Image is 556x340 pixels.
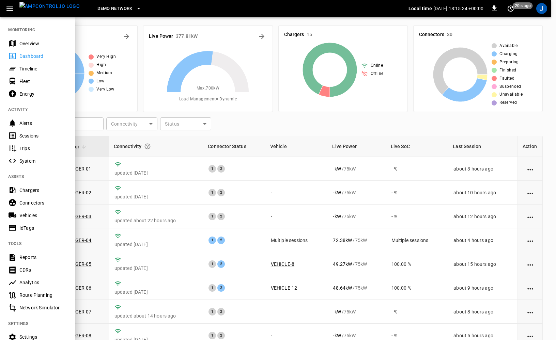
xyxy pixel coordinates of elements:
div: System [19,158,67,164]
div: Sessions [19,132,67,139]
button: set refresh interval [505,3,516,14]
div: Fleet [19,78,67,85]
div: Chargers [19,187,67,194]
div: IdTags [19,225,67,231]
div: Energy [19,91,67,97]
div: profile-icon [536,3,547,14]
p: [DATE] 18:15:34 +00:00 [433,5,483,12]
span: 20 s ago [513,2,533,9]
div: Timeline [19,65,67,72]
div: Alerts [19,120,67,127]
div: Reports [19,254,67,261]
div: Overview [19,40,67,47]
div: Vehicles [19,212,67,219]
div: Trips [19,145,67,152]
div: Network Simulator [19,304,67,311]
div: Route Planning [19,292,67,298]
div: Dashboard [19,53,67,60]
img: ampcontrol.io logo [19,2,80,11]
div: Connectors [19,199,67,206]
p: Local time [408,5,432,12]
div: CDRs [19,266,67,273]
div: Analytics [19,279,67,286]
span: DEMO NETWORK [97,5,132,13]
